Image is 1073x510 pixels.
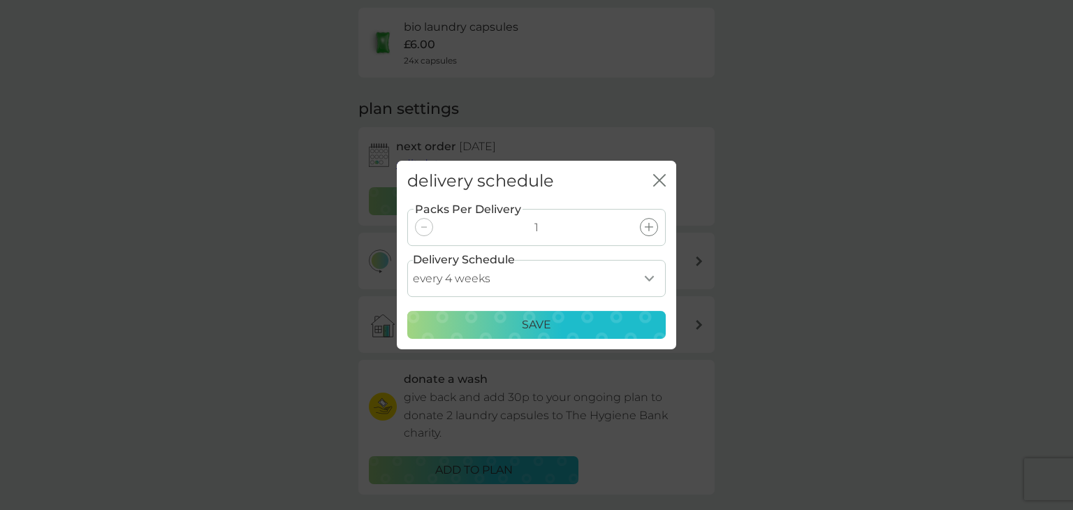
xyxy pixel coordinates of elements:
button: close [653,174,666,189]
p: Save [522,316,551,334]
label: Delivery Schedule [413,251,515,269]
h2: delivery schedule [407,171,554,191]
p: 1 [534,219,539,237]
label: Packs Per Delivery [414,201,523,219]
button: Save [407,311,666,339]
